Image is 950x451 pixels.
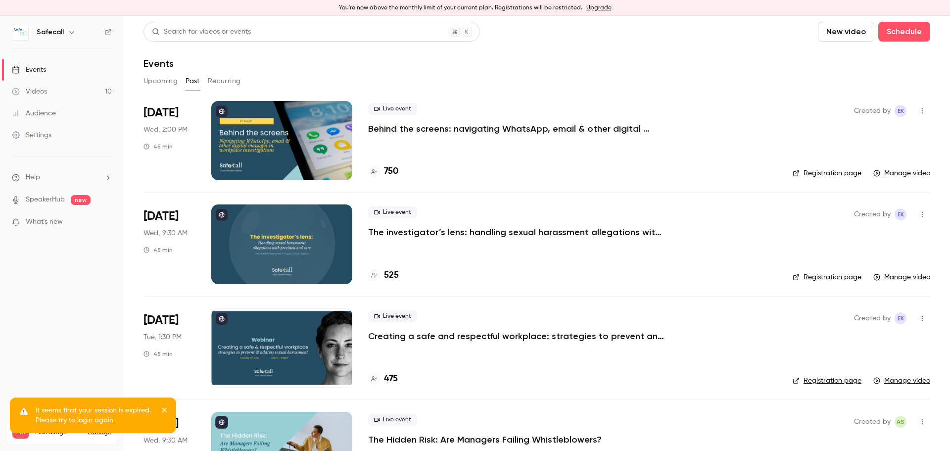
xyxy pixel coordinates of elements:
[12,24,28,40] img: Safecall
[854,312,891,324] span: Created by
[143,143,173,150] div: 45 min
[384,269,399,282] h4: 525
[186,73,200,89] button: Past
[873,168,930,178] a: Manage video
[368,434,602,446] a: The Hidden Risk: Are Managers Failing Whistleblowers?
[26,172,40,183] span: Help
[36,405,154,425] p: It seems that your session is expired. Please try to login again
[793,272,861,282] a: Registration page
[12,65,46,75] div: Events
[100,218,112,227] iframe: Noticeable Trigger
[368,372,398,386] a: 475
[895,312,906,324] span: Emma` Koster
[143,125,188,135] span: Wed, 2:00 PM
[368,103,417,115] span: Live event
[37,27,64,37] h6: Safecall
[143,208,179,224] span: [DATE]
[368,165,398,178] a: 750
[143,101,195,180] div: Oct 8 Wed, 2:00 PM (Europe/London)
[368,414,417,426] span: Live event
[12,172,112,183] li: help-dropdown-opener
[898,105,904,117] span: EK
[368,310,417,322] span: Live event
[143,350,173,358] div: 45 min
[854,105,891,117] span: Created by
[384,372,398,386] h4: 475
[898,208,904,220] span: EK
[12,87,47,97] div: Videos
[143,57,174,69] h1: Events
[143,228,188,238] span: Wed, 9:30 AM
[143,308,195,388] div: Jun 17 Tue, 1:30 PM (Europe/London)
[143,204,195,284] div: Aug 6 Wed, 9:30 AM (Europe/London)
[878,22,930,42] button: Schedule
[368,269,399,282] a: 525
[895,416,906,428] span: Anna Shepherd
[793,376,861,386] a: Registration page
[898,312,904,324] span: EK
[26,195,65,205] a: SpeakerHub
[895,105,906,117] span: Emma` Koster
[818,22,874,42] button: New video
[143,105,179,121] span: [DATE]
[897,416,904,428] span: AS
[368,206,417,218] span: Live event
[384,165,398,178] h4: 750
[143,332,182,342] span: Tue, 1:30 PM
[208,73,241,89] button: Recurring
[793,168,861,178] a: Registration page
[12,130,51,140] div: Settings
[873,272,930,282] a: Manage video
[854,208,891,220] span: Created by
[161,405,168,417] button: close
[368,123,665,135] a: Behind the screens: navigating WhatsApp, email & other digital messages in workplace investigations
[26,217,63,227] span: What's new
[152,27,251,37] div: Search for videos or events
[368,226,665,238] a: The investigator’s lens: handling sexual harassment allegations with precision and care
[143,312,179,328] span: [DATE]
[854,416,891,428] span: Created by
[143,73,178,89] button: Upcoming
[586,4,612,12] a: Upgrade
[368,330,665,342] a: Creating a safe and respectful workplace: strategies to prevent and address sexual harassment
[143,246,173,254] div: 45 min
[12,108,56,118] div: Audience
[873,376,930,386] a: Manage video
[895,208,906,220] span: Emma` Koster
[71,195,91,205] span: new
